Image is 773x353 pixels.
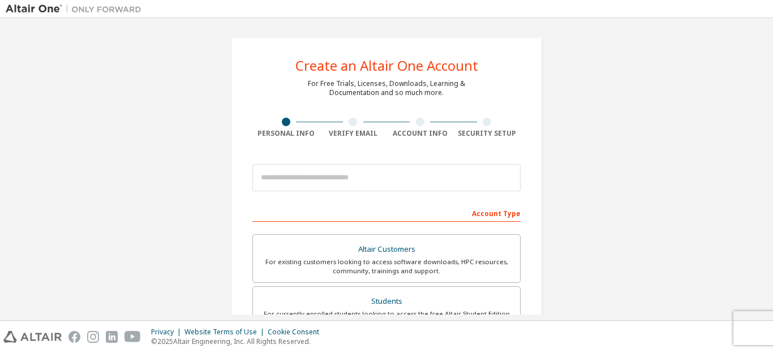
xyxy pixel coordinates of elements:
[260,309,513,328] div: For currently enrolled students looking to access the free Altair Student Edition bundle and all ...
[87,331,99,343] img: instagram.svg
[295,59,478,72] div: Create an Altair One Account
[308,79,465,97] div: For Free Trials, Licenses, Downloads, Learning & Documentation and so much more.
[252,129,320,138] div: Personal Info
[268,328,326,337] div: Cookie Consent
[151,328,184,337] div: Privacy
[106,331,118,343] img: linkedin.svg
[386,129,454,138] div: Account Info
[68,331,80,343] img: facebook.svg
[320,129,387,138] div: Verify Email
[260,257,513,275] div: For existing customers looking to access software downloads, HPC resources, community, trainings ...
[260,294,513,309] div: Students
[454,129,521,138] div: Security Setup
[184,328,268,337] div: Website Terms of Use
[252,204,521,222] div: Account Type
[124,331,141,343] img: youtube.svg
[151,337,326,346] p: © 2025 Altair Engineering, Inc. All Rights Reserved.
[6,3,147,15] img: Altair One
[260,242,513,257] div: Altair Customers
[3,331,62,343] img: altair_logo.svg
